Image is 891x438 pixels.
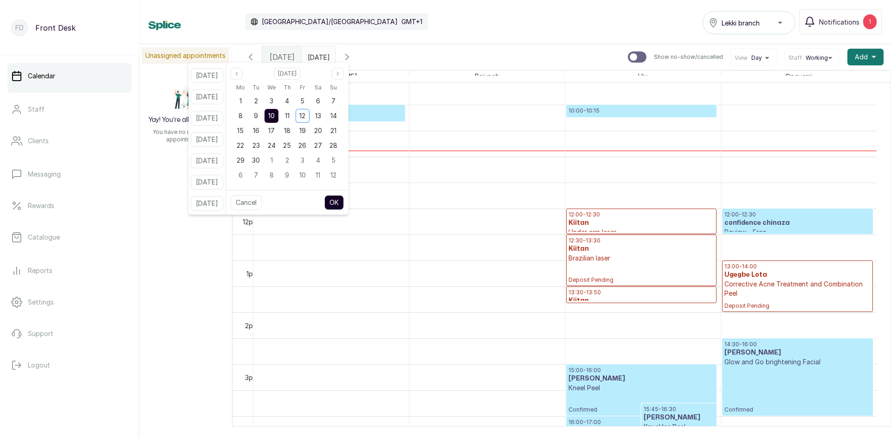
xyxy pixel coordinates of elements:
[28,233,60,242] p: Catalogue
[191,68,223,83] button: [DATE]
[644,422,714,432] p: Knuckles Peel
[295,94,310,108] div: 05 Sep 2025
[473,70,501,82] span: Rajunoh
[295,138,310,153] div: 26 Sep 2025
[847,49,884,65] button: Add
[295,123,310,138] div: 19 Sep 2025
[295,82,310,94] div: Friday
[7,128,131,154] a: Clients
[568,254,714,263] p: Brazilian laser
[316,156,320,164] span: 4
[191,196,223,211] button: [DATE]
[724,228,871,237] p: Review - Free
[28,266,52,275] p: Reports
[28,329,53,338] p: Support
[310,94,326,108] div: 06 Sep 2025
[654,53,723,61] p: Show no-show/cancelled
[285,171,289,179] span: 9
[252,156,260,164] span: 30
[636,70,650,82] span: Uju
[724,348,871,357] h3: [PERSON_NAME]
[724,279,871,298] p: Corrective Acne Treatment and Combination Peel
[330,112,337,120] span: 14
[254,97,258,105] span: 2
[239,97,242,105] span: 1
[28,71,55,81] p: Calendar
[191,175,223,190] button: [DATE]
[270,97,273,105] span: 3
[332,68,344,80] button: Next month
[299,171,306,179] span: 10
[236,82,245,93] span: Mo
[316,97,320,105] span: 6
[330,171,336,179] span: 12
[568,244,714,254] h3: Kiitan
[248,108,264,123] div: 09 Sep 2025
[285,112,290,120] span: 11
[295,153,310,168] div: 03 Oct 2025
[330,82,337,93] span: Su
[279,94,295,108] div: 04 Sep 2025
[568,211,714,218] p: 12:00 - 12:30
[28,298,54,307] p: Settings
[724,263,871,270] p: 13:00 - 14:00
[285,97,289,105] span: 4
[270,51,295,63] span: [DATE]
[7,224,131,250] a: Catalogue
[326,108,341,123] div: 14 Sep 2025
[191,153,223,168] button: [DATE]
[724,270,871,279] h3: Ugegbe Lota
[264,123,279,138] div: 17 Sep 2025
[243,373,260,382] div: 3pm
[783,70,814,82] span: Opeyemi
[326,168,341,183] div: 12 Oct 2025
[7,161,131,187] a: Messaging
[735,54,773,62] button: ViewDay
[279,123,295,138] div: 18 Sep 2025
[315,82,322,93] span: Sa
[310,82,326,94] div: Saturday
[254,171,258,179] span: 7
[15,23,24,32] p: FD
[270,171,274,179] span: 8
[271,156,273,164] span: 1
[264,82,279,94] div: Wednesday
[28,105,45,114] p: Staff
[724,211,871,218] p: 12:00 - 12:30
[148,115,223,125] h2: Yay! You’re all caught up!
[28,201,54,210] p: Rewards
[819,17,859,27] span: Notifications
[243,321,260,330] div: 2pm
[301,156,304,164] span: 3
[248,168,264,183] div: 07 Oct 2025
[644,413,714,422] h3: [PERSON_NAME]
[568,218,714,228] h3: Kiitan
[7,352,131,378] button: Logout
[299,127,306,134] span: 19
[310,138,326,153] div: 27 Sep 2025
[268,112,275,120] span: 10
[310,123,326,138] div: 20 Sep 2025
[264,168,279,183] div: 08 Oct 2025
[191,111,223,126] button: [DATE]
[7,321,131,347] a: Support
[300,97,304,105] span: 5
[239,171,243,179] span: 6
[248,138,264,153] div: 23 Sep 2025
[310,153,326,168] div: 04 Oct 2025
[7,289,131,315] a: Settings
[568,419,714,426] p: 16:00 - 17:00
[254,112,258,120] span: 9
[7,193,131,219] a: Rewards
[231,195,262,210] button: Cancel
[283,141,291,149] span: 25
[233,168,248,183] div: 06 Oct 2025
[724,357,871,367] p: Glow and Go brightening Facial
[267,82,276,93] span: We
[295,168,310,183] div: 10 Oct 2025
[233,94,248,108] div: 01 Sep 2025
[788,54,802,62] span: Staff
[314,127,322,134] span: 20
[568,296,714,305] h3: Kiitan
[262,17,398,26] p: [GEOGRAPHIC_DATA]/[GEOGRAPHIC_DATA]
